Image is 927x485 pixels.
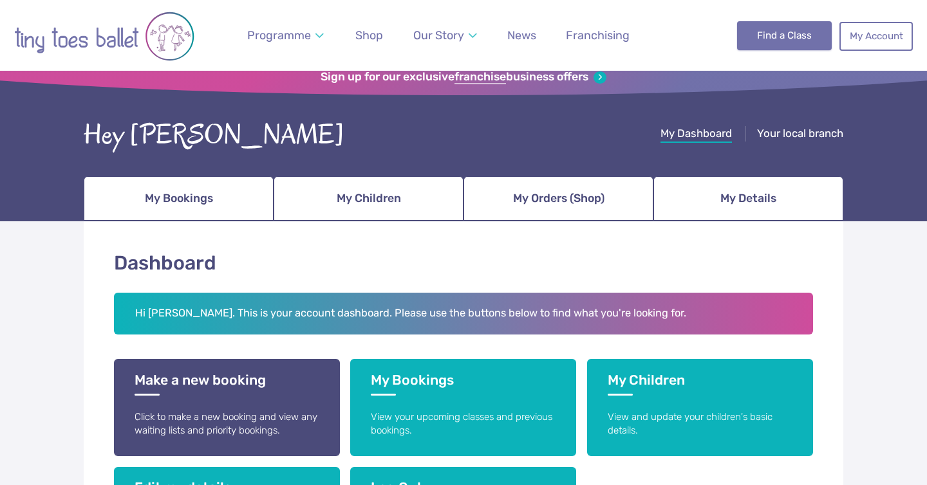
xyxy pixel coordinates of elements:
p: Click to make a new booking and view any waiting lists and priority bookings. [135,410,319,438]
a: Your local branch [757,127,843,143]
a: Franchising [560,21,635,50]
span: News [507,28,536,42]
a: My Account [839,22,913,50]
span: Shop [355,28,383,42]
span: My Orders (Shop) [513,187,604,210]
a: Sign up for our exclusivefranchisebusiness offers [321,70,606,84]
a: My Details [653,176,843,221]
a: My Bookings [84,176,274,221]
a: Find a Class [737,21,832,50]
h3: My Bookings [371,372,556,396]
span: Your local branch [757,127,843,140]
span: Our Story [413,28,464,42]
img: tiny toes ballet [14,8,194,65]
a: News [501,21,542,50]
a: My Children View and update your children's basic details. [587,359,813,456]
a: Make a new booking Click to make a new booking and view any waiting lists and priority bookings. [114,359,340,456]
a: My Orders (Shop) [464,176,653,221]
strong: franchise [454,70,506,84]
h3: My Children [608,372,792,396]
div: Hey [PERSON_NAME] [84,115,344,155]
a: Our Story [407,21,483,50]
span: Programme [247,28,311,42]
h3: Make a new booking [135,372,319,396]
p: View your upcoming classes and previous bookings. [371,410,556,438]
span: My Bookings [145,187,213,210]
h1: Dashboard [114,250,813,277]
a: Shop [350,21,389,50]
a: Programme [241,21,330,50]
span: Franchising [566,28,630,42]
span: My Details [720,187,776,210]
p: View and update your children's basic details. [608,410,792,438]
h2: Hi [PERSON_NAME]. This is your account dashboard. Please use the buttons below to find what you'r... [114,293,813,335]
a: My Children [274,176,464,221]
a: My Bookings View your upcoming classes and previous bookings. [350,359,576,456]
span: My Children [337,187,401,210]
